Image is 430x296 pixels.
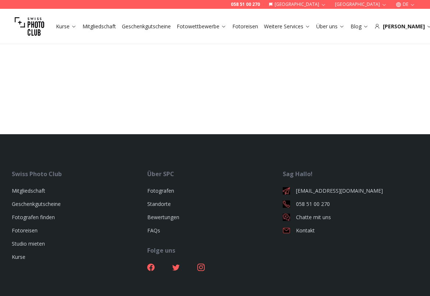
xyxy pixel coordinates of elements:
a: Chatte mit uns [283,214,418,221]
a: Bewertungen [147,214,179,221]
a: 058 51 00 270 [283,200,418,208]
a: Kontakt [283,227,418,234]
a: Kurse [12,253,25,260]
a: Studio mieten [12,240,45,247]
div: Sag Hallo! [283,170,418,178]
a: Geschenkgutscheine [12,200,61,207]
a: Blog [350,23,369,30]
div: Folge uns [147,246,283,255]
a: Fotoreisen [232,23,258,30]
div: Swiss Photo Club [12,170,147,178]
button: Fotoreisen [229,21,261,32]
button: Mitgliedschaft [80,21,119,32]
a: Standorte [147,200,171,207]
a: FAQs [147,227,160,234]
img: Swiss photo club [15,12,44,41]
a: Fotoreisen [12,227,38,234]
a: Fotowettbewerbe [177,23,226,30]
a: Fotografen finden [12,214,55,221]
button: Blog [348,21,371,32]
a: [EMAIL_ADDRESS][DOMAIN_NAME] [283,187,418,195]
a: Über uns [316,23,345,30]
button: Weitere Services [261,21,313,32]
div: Über SPC [147,170,283,178]
a: Fotografen [147,187,174,194]
a: Mitgliedschaft [82,23,116,30]
a: Geschenkgutscheine [122,23,171,30]
a: Weitere Services [264,23,310,30]
button: Geschenkgutscheine [119,21,174,32]
a: Kurse [56,23,77,30]
button: Fotowettbewerbe [174,21,229,32]
a: Mitgliedschaft [12,187,45,194]
button: Kurse [53,21,80,32]
a: 058 51 00 270 [231,1,260,7]
button: Über uns [313,21,348,32]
